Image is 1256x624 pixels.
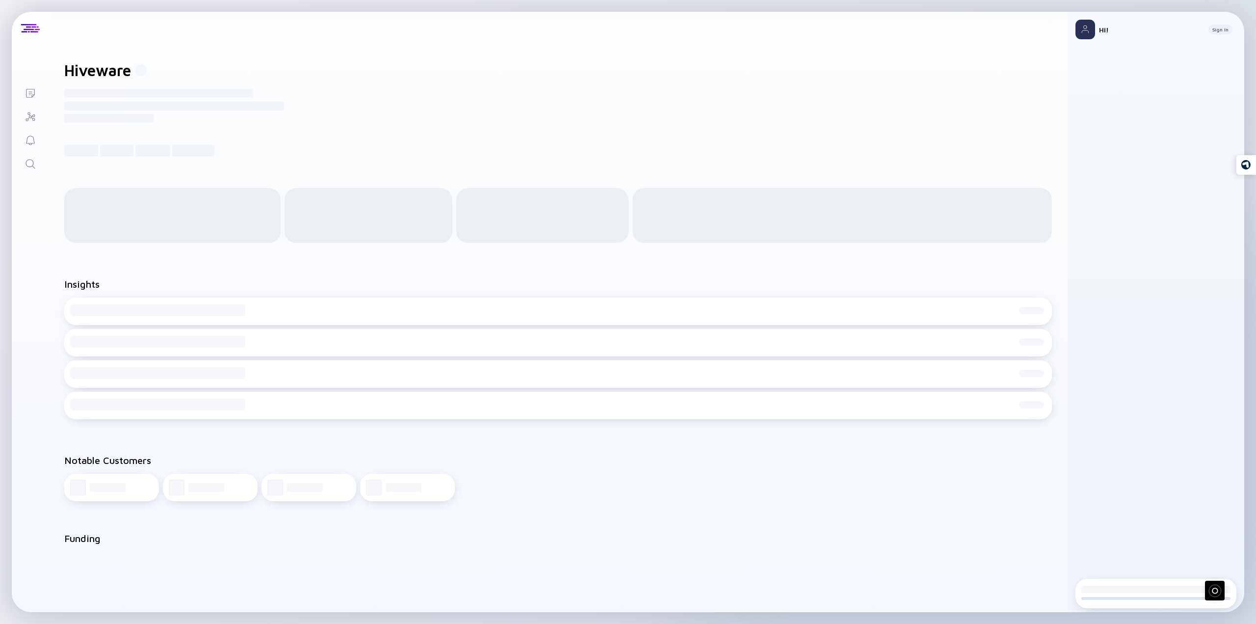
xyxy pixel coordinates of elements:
[64,278,100,290] h2: Insights
[64,61,131,80] h1: Hiveware
[64,455,1052,466] h2: Notable Customers
[12,128,49,151] a: Reminders
[1075,20,1095,39] img: Profile Picture
[1208,25,1232,34] button: Sign In
[12,81,49,104] a: Lists
[12,151,49,175] a: Search
[1099,26,1201,34] div: Hi!
[64,533,101,544] h2: Funding
[12,104,49,128] a: Investor Map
